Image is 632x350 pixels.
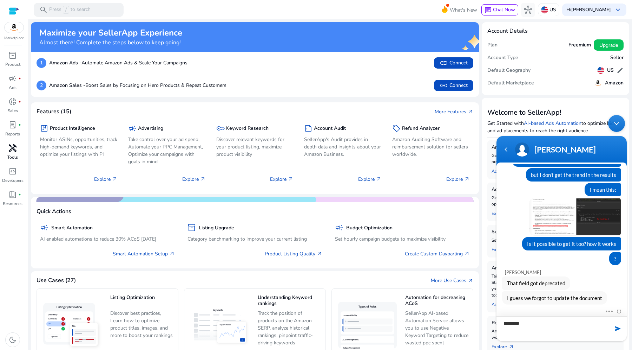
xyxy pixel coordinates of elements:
h5: Automation for decreasing ACoS [405,295,469,307]
p: Discover relevant keywords for your product listing, maximize product visibility [216,136,294,158]
p: Tailor make your listing for the sole purpose of being heard better. Stand better than your compe... [492,273,619,298]
b: [PERSON_NAME] [571,6,611,13]
span: hub [524,6,532,14]
a: Add To Chrome [492,298,535,308]
h5: Understanding Keyword rankings [258,295,322,307]
span: keyboard_arrow_down [614,6,622,14]
span: donut_small [8,97,17,106]
span: fiber_manual_record [18,123,21,126]
button: chatChat Now [481,4,518,15]
h5: Account Performance Report [492,187,619,193]
h5: Smart Automation [51,225,93,231]
span: sell [392,124,401,133]
span: search [39,6,48,14]
span: fiber_manual_record [18,77,21,80]
span: inventory_2 [187,223,196,232]
span: Connect [440,81,468,90]
img: us.svg [541,6,548,13]
p: Marketplace [4,36,24,41]
p: Get Monthly and Quarterly business review snapshot to identify opportunities to improve your busi... [492,195,619,207]
h5: Account Type [487,55,518,61]
p: Amazon Auditing Software and reimbursement solution for sellers worldwide. [492,328,619,341]
button: linkConnect [434,80,473,91]
p: AI enabled automations to reduce 30% ACoS [DATE] [40,235,175,243]
p: SellerApp's Audit provides in depth data and insights about your Amazon Business. [304,136,382,158]
span: fiber_manual_record [18,193,21,196]
span: campaign [40,223,48,232]
span: campaign [128,124,137,133]
p: Resources [3,201,22,207]
span: arrow_outward [169,251,175,256]
iframe: SalesIQ Chatwindow [493,112,630,345]
p: Monitor ASINs, opportunities, track high-demand keywords, and optimize your listings with PI [40,136,118,158]
a: More Featuresarrow_outward [435,108,473,115]
p: Reports [5,131,20,137]
span: arrow_outward [200,176,206,182]
span: arrow_outward [317,251,322,256]
h4: Use Cases (27) [37,277,76,284]
p: Hi [566,7,611,12]
span: handyman [8,144,17,152]
p: Get Started with to optimize bids and ad placements to reach the right audience [487,120,624,134]
h5: Setup Dayparting [492,229,619,235]
span: arrow_outward [464,176,470,182]
span: chat [485,7,492,14]
button: Upgrade [594,39,624,51]
p: Set hourly campaign budgets to maximize visibility [335,235,470,243]
p: Boost Sales by Focusing on Hero Products & Repeat Customers [49,82,226,89]
span: arrow_outward [288,176,294,182]
a: Create Custom Dayparting [405,250,470,257]
p: Tools [7,154,18,160]
h5: Product Intelligence [50,126,95,132]
span: Chat Now [493,6,515,13]
p: Explore [94,176,118,183]
p: Sales [8,108,18,114]
a: Product Listing Quality [265,250,322,257]
p: Explore [182,176,206,183]
span: arrow_outward [508,344,514,350]
h5: Plan [487,42,498,48]
img: us.svg [597,67,604,74]
h5: Default Geography [487,68,531,74]
a: Explorearrow_outward [492,243,520,253]
p: Discover best practices, Learn how to optimize product titles, images, and more to boost your ran... [110,310,175,339]
h4: Almost there! Complete the steps below to keep going! [39,39,182,46]
span: arrow_outward [468,278,473,284]
span: campaign [335,223,343,232]
p: Track the position of products on the Amazon SERP, analyze historical rankings, pinpoint traffic-... [258,310,322,346]
span: arrow_outward [468,109,473,114]
b: Amazon Sales - [49,82,85,89]
a: Smart Automation Setup [113,250,175,257]
h5: Refund Analyzer [402,126,440,132]
h5: US [607,68,614,74]
h5: Listing Optimization [110,295,175,307]
p: 1 [37,58,46,68]
p: Press to search [49,6,91,14]
img: Understanding Keyword rankings [188,304,252,349]
span: arrow_outward [464,251,470,256]
span: summarize [304,124,312,133]
h5: Amazon Keyword Tool [492,265,619,271]
h5: Keyword Research [226,126,269,132]
a: Explorearrow_outward [492,207,520,217]
span: What's New [450,4,477,16]
h2: Maximize your SellerApp Experience [39,28,182,38]
p: Automate Amazon Ads & Scale Your Campaigns [49,59,187,66]
b: Amazon Ads - [49,59,81,66]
